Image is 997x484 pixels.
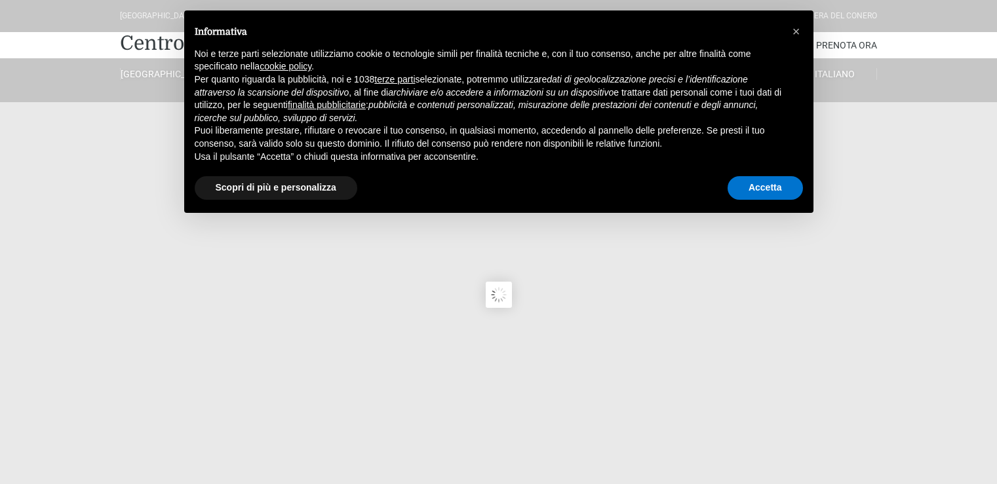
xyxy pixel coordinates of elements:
p: Noi e terze parti selezionate utilizziamo cookie o tecnologie simili per finalità tecniche e, con... [195,48,782,73]
a: cookie policy [260,61,311,71]
a: Centro Vacanze De Angelis [120,30,373,56]
em: dati di geolocalizzazione precisi e l’identificazione attraverso la scansione del dispositivo [195,74,748,98]
button: Chiudi questa informativa [786,21,807,42]
span: Italiano [815,69,855,79]
button: terze parti [374,73,415,86]
em: archiviare e/o accedere a informazioni su un dispositivo [388,87,614,98]
p: Per quanto riguarda la pubblicità, noi e 1038 selezionate, potremmo utilizzare , al fine di e tra... [195,73,782,124]
div: Riviera Del Conero [800,10,877,22]
a: Italiano [793,68,877,80]
button: finalità pubblicitarie [288,99,366,112]
div: [GEOGRAPHIC_DATA] [120,10,195,22]
p: Puoi liberamente prestare, rifiutare o revocare il tuo consenso, in qualsiasi momento, accedendo ... [195,124,782,150]
em: pubblicità e contenuti personalizzati, misurazione delle prestazioni dei contenuti e degli annunc... [195,100,758,123]
a: Prenota Ora [816,32,877,58]
button: Accetta [728,176,803,200]
span: × [792,24,800,39]
p: Usa il pulsante “Accetta” o chiudi questa informativa per acconsentire. [195,151,782,164]
h2: Informativa [195,26,782,37]
a: [GEOGRAPHIC_DATA] [120,68,204,80]
button: Scopri di più e personalizza [195,176,357,200]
